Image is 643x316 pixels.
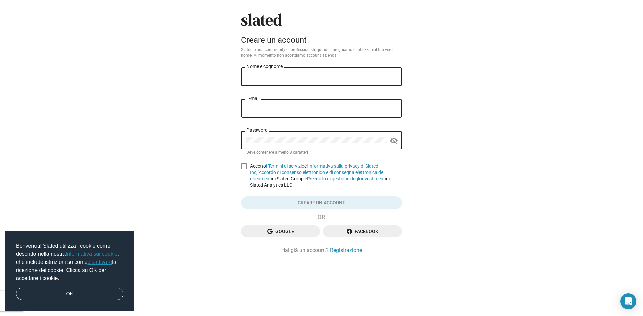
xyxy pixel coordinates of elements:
a: l'Accordo di gestione degli investimenti [307,176,386,181]
font: , che include istruzioni su come [16,251,119,265]
a: l'Informativa sulla privacy di Slated Inc, [250,163,378,175]
font: . [292,182,294,188]
a: Informativa sui cookie [66,251,118,257]
font: Accetto [250,163,266,169]
a: i Termini di servizio [266,163,304,169]
font: Benvenuti! Slated utilizza i cookie come descritto nella nostra [16,243,110,257]
a: l'Accordo di consenso elettronico e di consegna elettronica dei documenti [250,170,384,181]
font: la ricezione dei cookie. Clicca su OK per accettare i cookie. [16,259,116,281]
font: Slated è una community di professionisti, quindi ti preghiamo di utilizzare il tuo vero nome. Al ... [241,47,393,58]
div: Apri Intercom Messenger [620,293,636,309]
button: Facebook [323,225,402,237]
a: ignora il messaggio sui cookie [16,288,123,300]
font: e [304,163,307,169]
font: di Slated Group e [272,176,307,181]
button: Mostra password [387,134,401,147]
mat-icon: visibility_off [390,136,398,146]
font: OK [66,291,73,296]
a: Registrazione [330,247,362,254]
font: Creare un account [241,35,307,45]
font: Deve contenere almeno 8 caratteri [246,150,308,155]
button: Google [241,225,320,237]
font: Google [275,229,294,234]
div: consenso sui cookie [5,231,134,311]
sl-branding: Creare un account [241,13,402,47]
font: Hai già un account? [281,247,329,253]
a: disattivare [87,259,112,265]
font: Facebook [355,229,378,234]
